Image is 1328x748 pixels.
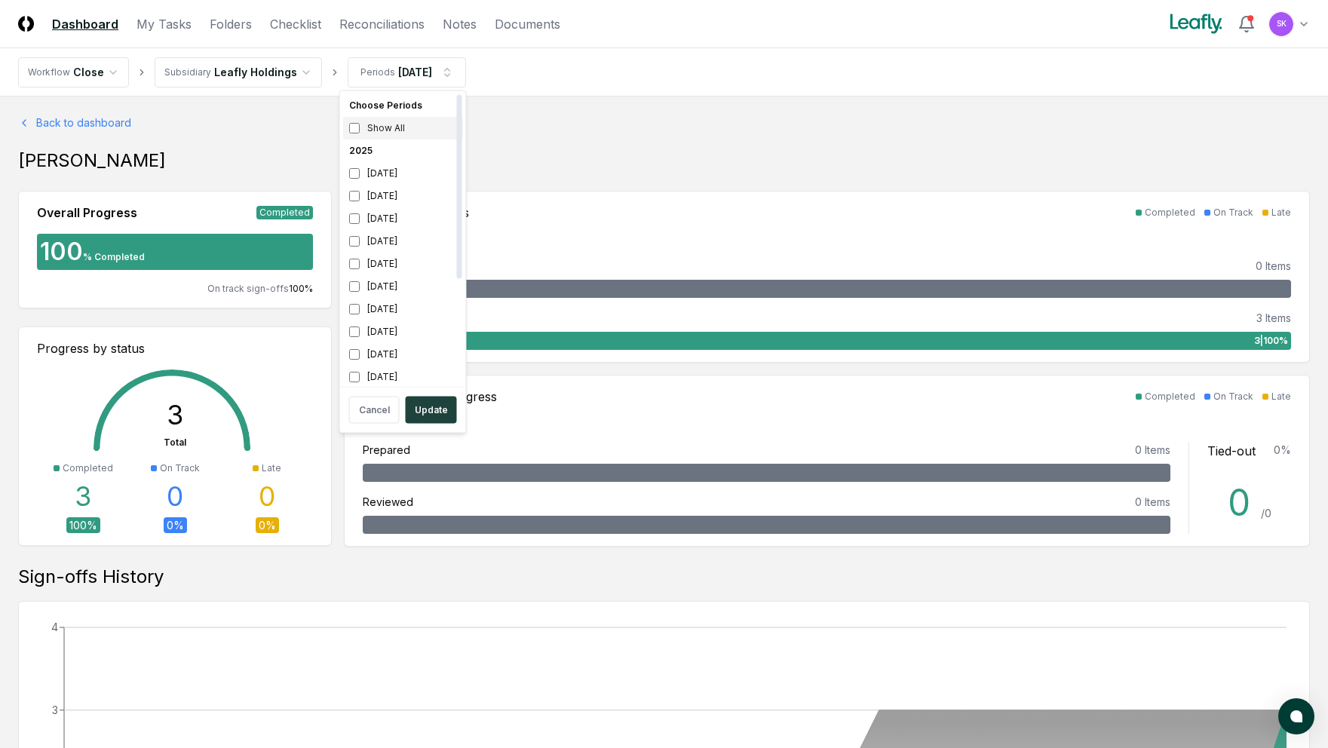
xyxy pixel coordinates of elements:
[343,253,463,275] div: [DATE]
[343,207,463,230] div: [DATE]
[343,139,463,162] div: 2025
[343,298,463,320] div: [DATE]
[343,366,463,388] div: [DATE]
[406,397,457,424] button: Update
[343,320,463,343] div: [DATE]
[343,94,463,117] div: Choose Periods
[343,185,463,207] div: [DATE]
[343,230,463,253] div: [DATE]
[343,275,463,298] div: [DATE]
[343,117,463,139] div: Show All
[343,162,463,185] div: [DATE]
[343,343,463,366] div: [DATE]
[349,397,400,424] button: Cancel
